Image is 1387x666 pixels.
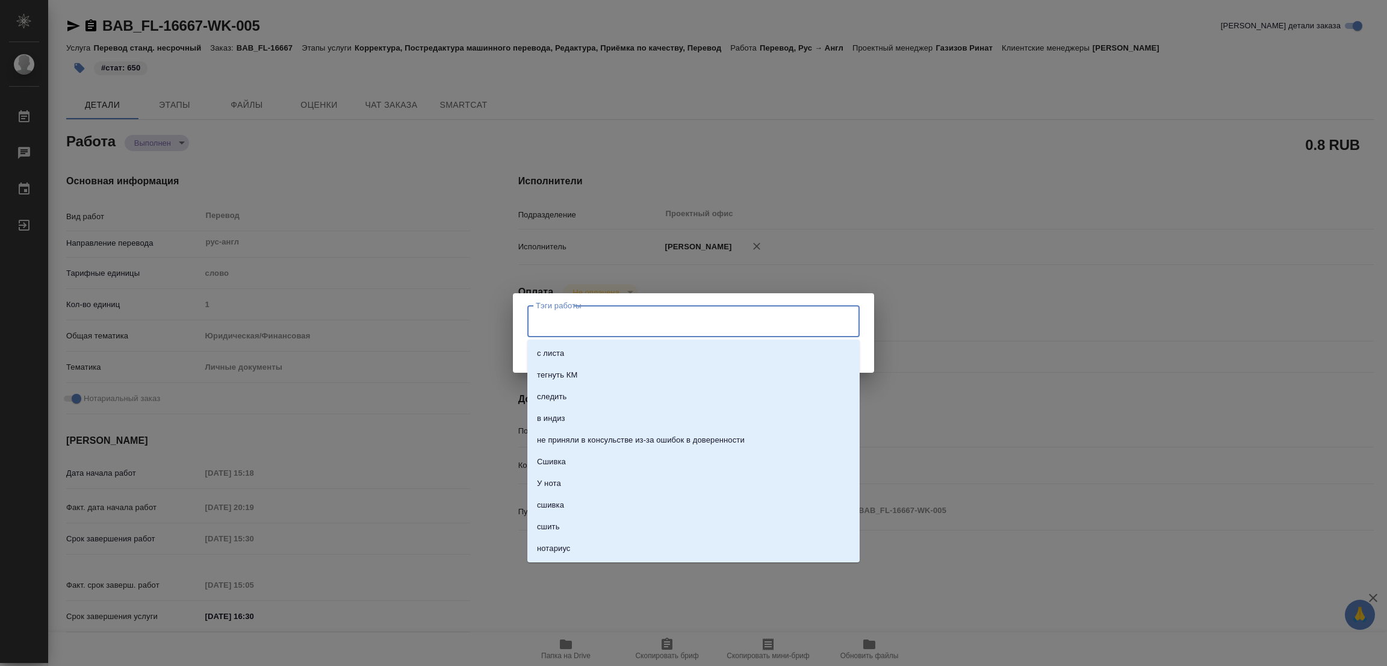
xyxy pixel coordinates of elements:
p: сшивка [537,499,564,511]
p: с листа [537,347,564,359]
p: У нота [537,478,561,490]
p: Сшивка [537,456,566,468]
p: тегнуть КМ [537,369,577,381]
p: сшить [537,521,560,533]
p: следить [537,391,566,403]
p: в индиз [537,412,565,425]
p: не приняли в консульстве из-за ошибок в доверенности [537,434,745,446]
p: нотариус [537,543,570,555]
